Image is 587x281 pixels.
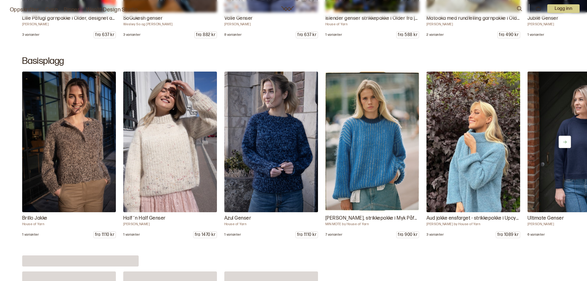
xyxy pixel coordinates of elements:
p: [PERSON_NAME] by House of Yarn [426,222,520,226]
p: Islender genser strikkepakke i Older fra [PERSON_NAME] [325,15,419,22]
p: Azul Genser [224,215,318,222]
p: Logg inn [547,4,580,13]
img: MIN MOTE by House of Yarn MM 01 - 01 Oppskrift, strikkepakke eller få Toni-gesern strikket etter ... [325,72,419,212]
p: 3 varianter [426,233,444,237]
p: fra 1110 kr [296,232,318,238]
p: House of Yarn [22,222,116,226]
p: 7 varianter [325,233,342,237]
a: Ane Kydland Thomassen DG 489 - 03 Vi har oppskrift og garnpakke til Half´n Half Genser fra House ... [123,72,217,238]
p: fra 1470 kr [194,232,217,238]
img: Ane Kydland Thomassen DG 489 - 03 Vi har oppskrift og garnpakke til Half´n Half Genser fra House ... [123,72,217,212]
a: Øyunn Krogh by House of Yarn ØK 05-01D Heldigital oppskrift og Garnpakke til populære Aud jakke f... [426,72,520,238]
a: House of Yarn DG 481 - 20 Vi har oppskrift og garnpakke til Brillo Jakke fra House of Yarn. Jakke... [22,72,116,238]
p: 1 varianter [325,33,342,37]
p: 6 varianter [528,233,545,237]
p: [PERSON_NAME] [123,222,217,226]
p: Brillo Jakke [22,215,116,222]
p: Aud jakke ensfarget - strikkepakke i Upcycle Faerytale fra Du store Alpakka [426,215,520,222]
a: Woolit [281,6,294,11]
p: 1 varianter [123,233,140,237]
p: House of Yarn [224,222,318,226]
p: [PERSON_NAME] [224,22,318,27]
a: Garn [45,6,58,14]
p: [PERSON_NAME] [426,22,520,27]
p: SoGukesh genser [123,15,217,22]
a: House of Yarn DG 481 - 19 Vi har oppskrift og garnpakke til Azul Genser fra House of Yarn. Genser... [224,72,318,238]
a: MIN MOTE by House of Yarn MM 01 - 01 Oppskrift, strikkepakke eller få Toni-gesern strikket etter ... [325,72,419,238]
p: fra 900 kr [397,232,419,238]
p: Lille Påfugl garnpakke i Older, designet av [PERSON_NAME] [22,15,116,22]
p: 8 varianter [224,33,242,37]
p: Matoaka med rundfelling garnpakke i Older [426,15,520,22]
p: 1 varianter [22,233,39,237]
p: 2 varianter [426,33,444,37]
p: 1 varianter [224,233,241,237]
p: Half´n Half Genser [123,215,217,222]
p: fra 1089 kr [496,232,520,238]
p: 1 varianter [528,33,544,37]
p: fra 1110 kr [94,232,116,238]
a: Pinner [64,6,80,14]
p: Valle Genser [224,15,318,22]
p: Weslwy So og [PERSON_NAME] [123,22,217,27]
p: 3 varianter [123,33,141,37]
a: Woolit Design Studio [86,6,138,14]
img: Øyunn Krogh by House of Yarn ØK 05-01D Heldigital oppskrift og Garnpakke til populære Aud jakke f... [426,72,520,212]
p: fra 882 kr [195,32,217,38]
p: 3 varianter [22,33,39,37]
p: fra 637 kr [94,32,116,38]
p: fra 588 kr [397,32,419,38]
p: fra 490 kr [498,32,520,38]
p: fra 637 kr [296,32,318,38]
img: House of Yarn DG 481 - 20 Vi har oppskrift og garnpakke til Brillo Jakke fra House of Yarn. Jakke... [22,72,116,212]
p: [PERSON_NAME] [22,22,116,27]
p: MIN MOTE by House of Yarn [325,222,419,226]
p: [PERSON_NAME], strikkepakke i Myk Påfugl og Sterk [325,215,419,222]
p: House of Yarn [325,22,419,27]
a: Oppskrifter [10,6,39,14]
img: House of Yarn DG 481 - 19 Vi har oppskrift og garnpakke til Azul Genser fra House of Yarn. Genser... [224,72,318,212]
button: User dropdown [547,4,580,13]
h2: Basisplagg [22,56,565,67]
